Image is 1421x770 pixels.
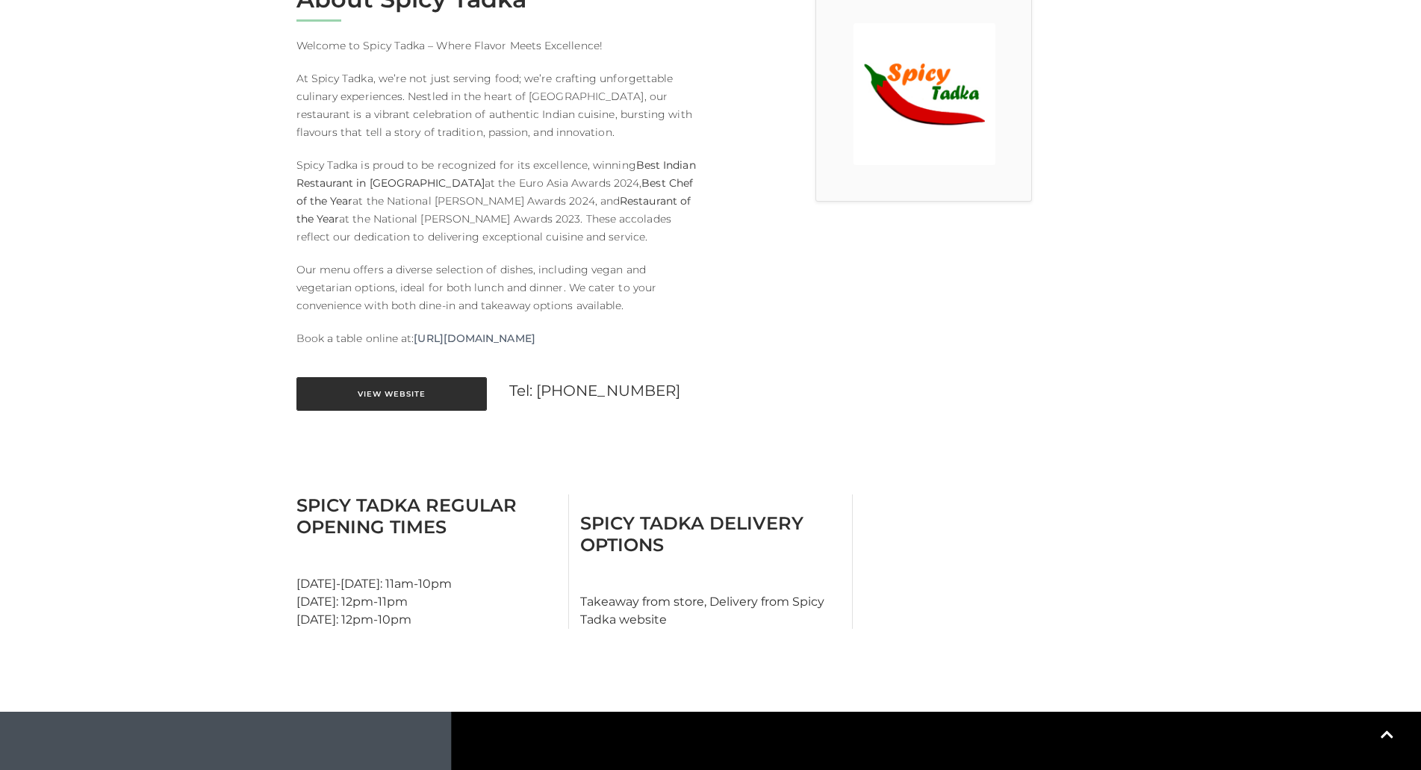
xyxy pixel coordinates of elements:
h3: Spicy Tadka Delivery Options [580,512,841,556]
a: [URL][DOMAIN_NAME] [414,329,535,347]
p: Spicy Tadka is proud to be recognized for its excellence, winning at the Euro Asia Awards 2024, a... [296,156,700,246]
p: At Spicy Tadka, we’re not just serving food; we’re crafting unforgettable culinary experiences. N... [296,69,700,141]
p: Our menu offers a diverse selection of dishes, including vegan and vegetarian options, ideal for ... [296,261,700,314]
h3: Spicy Tadka Regular Opening Times [296,494,557,538]
p: Welcome to Spicy Tadka – Where Flavor Meets Excellence! [296,37,700,55]
p: Book a table online at: [296,329,700,347]
a: View Website [296,377,487,411]
div: [DATE]-[DATE]: 11am-10pm [DATE]: 12pm-11pm [DATE]: 12pm-10pm [285,494,569,629]
div: Takeaway from store, Delivery from Spicy Tadka website [569,494,853,629]
a: Tel: [PHONE_NUMBER] [509,382,681,400]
